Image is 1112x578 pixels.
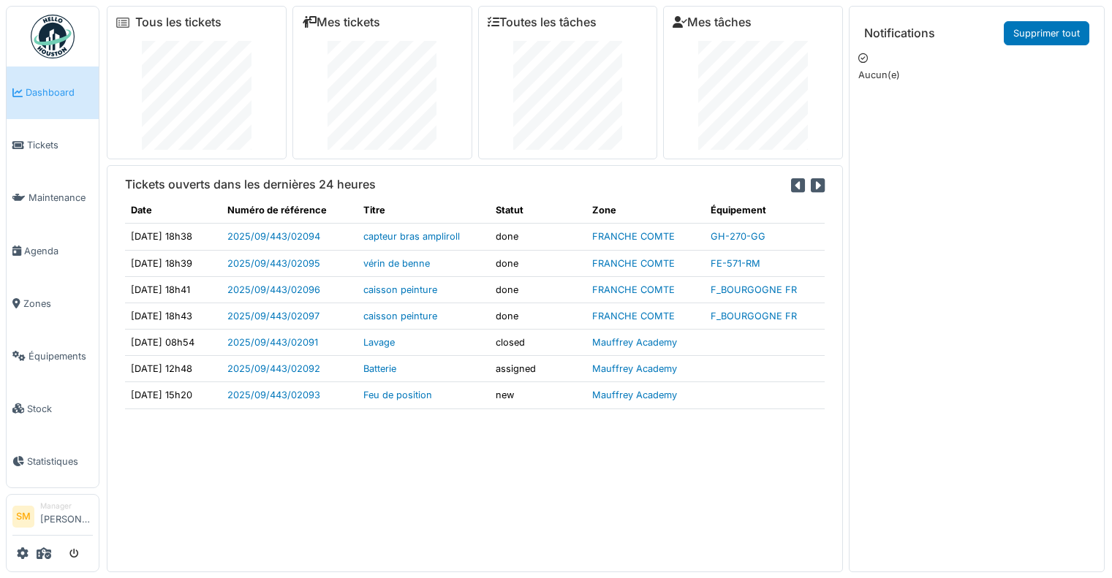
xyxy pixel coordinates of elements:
th: Statut [490,197,586,224]
a: 2025/09/443/02095 [227,258,320,269]
td: done [490,224,586,250]
a: FRANCHE COMTE [592,258,675,269]
a: FE-571-RM [711,258,760,269]
a: 2025/09/443/02094 [227,231,320,242]
a: F_BOURGOGNE FR [711,284,797,295]
a: 2025/09/443/02096 [227,284,320,295]
a: F_BOURGOGNE FR [711,311,797,322]
th: Titre [358,197,490,224]
p: Aucun(e) [858,68,1095,82]
td: [DATE] 08h54 [125,330,222,356]
th: Date [125,197,222,224]
a: Lavage [363,337,395,348]
a: 2025/09/443/02097 [227,311,319,322]
a: Toutes les tâches [488,15,597,29]
td: done [490,276,586,303]
a: Équipements [7,330,99,382]
a: Mes tickets [302,15,380,29]
img: Badge_color-CXgf-gQk.svg [31,15,75,58]
td: [DATE] 12h48 [125,356,222,382]
a: Stock [7,382,99,435]
a: 2025/09/443/02092 [227,363,320,374]
td: assigned [490,356,586,382]
span: Dashboard [26,85,93,99]
span: Zones [23,297,93,311]
a: Mauffrey Academy [592,389,677,400]
td: [DATE] 18h39 [125,250,222,276]
a: FRANCHE COMTE [592,284,675,295]
td: [DATE] 15h20 [125,382,222,408]
th: Numéro de référence [222,197,358,224]
div: Manager [40,501,93,512]
span: Stock [27,402,93,416]
span: Agenda [24,244,93,258]
a: Maintenance [7,172,99,224]
a: Tous les tickets [135,15,222,29]
a: Supprimer tout [1004,21,1089,45]
td: [DATE] 18h38 [125,224,222,250]
a: capteur bras ampliroll [363,231,460,242]
a: Batterie [363,363,396,374]
a: SM Manager[PERSON_NAME] [12,501,93,536]
td: done [490,303,586,329]
a: 2025/09/443/02091 [227,337,318,348]
a: FRANCHE COMTE [592,311,675,322]
a: caisson peinture [363,284,437,295]
th: Zone [586,197,705,224]
a: Tickets [7,119,99,172]
td: done [490,250,586,276]
h6: Tickets ouverts dans les dernières 24 heures [125,178,376,191]
a: vérin de benne [363,258,430,269]
a: Mauffrey Academy [592,363,677,374]
a: Mauffrey Academy [592,337,677,348]
a: FRANCHE COMTE [592,231,675,242]
td: new [490,382,586,408]
span: Maintenance [29,191,93,205]
a: Dashboard [7,66,99,119]
th: Équipement [705,197,825,224]
a: Feu de position [363,389,432,400]
a: Agenda [7,224,99,277]
h6: Notifications [864,26,935,40]
a: Statistiques [7,435,99,487]
li: [PERSON_NAME] [40,501,93,532]
a: Zones [7,277,99,330]
td: closed [490,330,586,356]
span: Statistiques [27,455,93,468]
a: GH-270-GG [711,231,765,242]
td: [DATE] 18h41 [125,276,222,303]
a: 2025/09/443/02093 [227,389,320,400]
td: [DATE] 18h43 [125,303,222,329]
span: Équipements [29,349,93,363]
span: Tickets [27,138,93,152]
li: SM [12,506,34,528]
a: Mes tâches [673,15,752,29]
a: caisson peinture [363,311,437,322]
